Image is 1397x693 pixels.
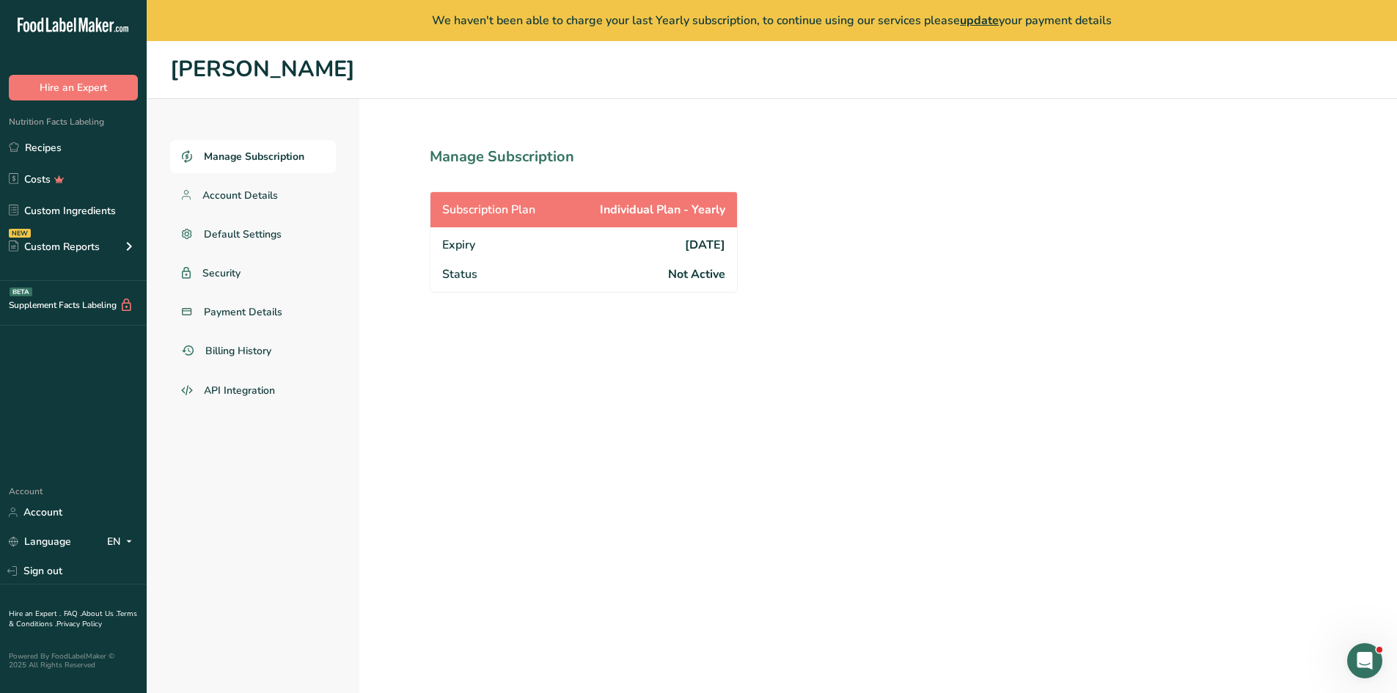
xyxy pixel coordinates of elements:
iframe: Intercom live chat [1347,643,1382,678]
div: Powered By FoodLabelMaker © 2025 All Rights Reserved [9,652,138,670]
a: About Us . [81,609,117,619]
span: Account Details [202,188,278,203]
span: Manage Subscription [204,149,304,164]
h1: Manage Subscription [430,146,802,168]
div: Custom Reports [9,239,100,254]
span: Status [442,265,477,283]
span: Payment Details [204,304,282,320]
span: Expiry [442,236,475,254]
a: Account Details [170,179,336,212]
a: Language [9,529,71,554]
a: Default Settings [170,218,336,251]
span: API Integration [204,383,275,398]
a: Privacy Policy [56,619,102,629]
div: EN [107,533,138,551]
a: Payment Details [170,296,336,329]
button: Hire an Expert [9,75,138,100]
span: [DATE] [685,236,725,254]
a: API Integration [170,373,336,408]
span: Individual Plan - Yearly [600,201,725,219]
a: Security [170,257,336,290]
span: update [960,12,999,29]
span: Billing History [205,343,271,359]
a: Billing History [170,334,336,367]
h1: [PERSON_NAME] [170,53,1374,87]
span: Not Active [668,265,725,283]
div: BETA [10,287,32,296]
span: We haven't been able to charge your last Yearly subscription, to continue using our services plea... [432,12,1112,29]
a: Manage Subscription [170,140,336,173]
span: Security [202,265,241,281]
span: Subscription Plan [442,201,535,219]
a: Terms & Conditions . [9,609,137,629]
a: FAQ . [64,609,81,619]
a: Hire an Expert . [9,609,61,619]
div: NEW [9,229,31,238]
span: Default Settings [204,227,282,242]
